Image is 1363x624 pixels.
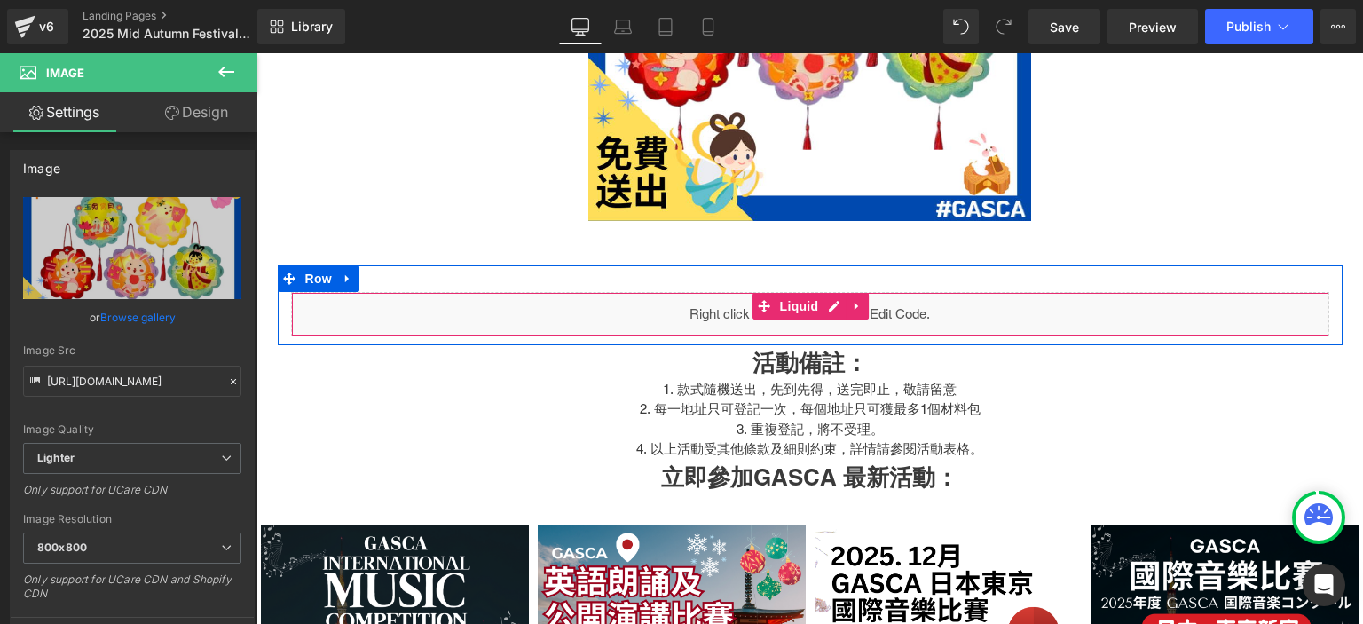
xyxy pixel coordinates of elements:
b: Lighter [37,451,75,464]
span: Liquid [519,240,567,266]
input: Link [23,366,241,397]
a: Expand / Collapse [80,212,103,239]
span: Library [291,19,333,35]
a: New Library [257,9,345,44]
div: Image Resolution [23,513,241,525]
a: Expand / Collapse [589,240,612,266]
span: Image [46,66,84,80]
button: Publish [1205,9,1313,44]
a: Mobile [687,9,729,44]
a: Preview [1107,9,1198,44]
span: Preview [1129,18,1177,36]
div: Image Src [23,344,241,357]
div: Only support for UCare CDN [23,483,241,509]
span: 2025 Mid Autumn Festival Giveaway [83,27,253,41]
a: Laptop [602,9,644,44]
span: Publish [1226,20,1271,34]
div: or [23,308,241,327]
div: v6 [35,15,58,38]
a: Design [132,92,261,132]
span: Row [44,212,80,239]
div: Only support for UCare CDN and Shopify CDN [23,573,241,612]
div: Image [23,151,60,176]
a: v6 [7,9,68,44]
button: More [1320,9,1356,44]
div: Open Intercom Messenger [1303,564,1345,606]
a: Tablet [644,9,687,44]
button: Undo [943,9,979,44]
a: Landing Pages [83,9,287,23]
a: Desktop [559,9,602,44]
b: 800x800 [37,541,87,554]
button: Redo [986,9,1021,44]
div: Image Quality [23,423,241,436]
a: Browse gallery [100,302,176,333]
span: Save [1050,18,1079,36]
